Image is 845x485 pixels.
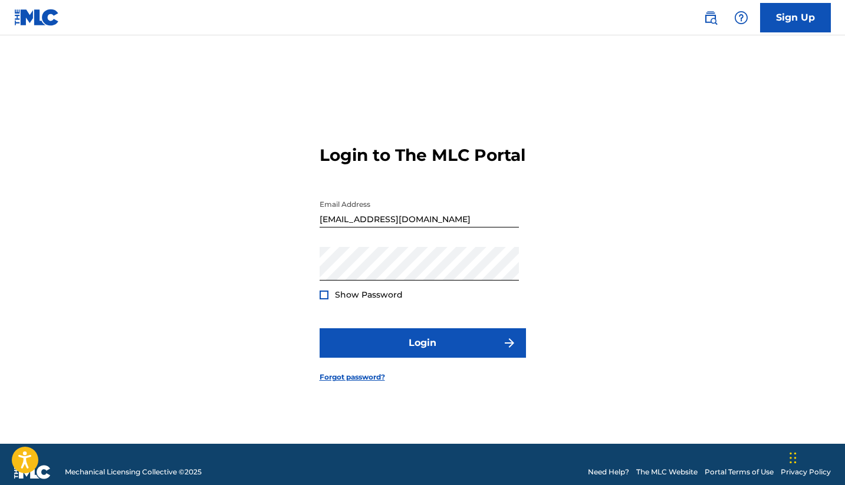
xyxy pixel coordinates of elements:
[703,11,718,25] img: search
[320,372,385,382] a: Forgot password?
[335,289,403,300] span: Show Password
[588,467,629,477] a: Need Help?
[734,11,748,25] img: help
[760,3,831,32] a: Sign Up
[786,428,845,485] iframe: Chat Widget
[705,467,774,477] a: Portal Terms of Use
[14,465,51,479] img: logo
[729,6,753,29] div: Help
[320,145,525,166] h3: Login to The MLC Portal
[781,467,831,477] a: Privacy Policy
[320,328,526,358] button: Login
[65,467,202,477] span: Mechanical Licensing Collective © 2025
[636,467,698,477] a: The MLC Website
[699,6,722,29] a: Public Search
[502,336,517,350] img: f7272a7cc735f4ea7f67.svg
[14,9,60,26] img: MLC Logo
[790,440,797,476] div: Drag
